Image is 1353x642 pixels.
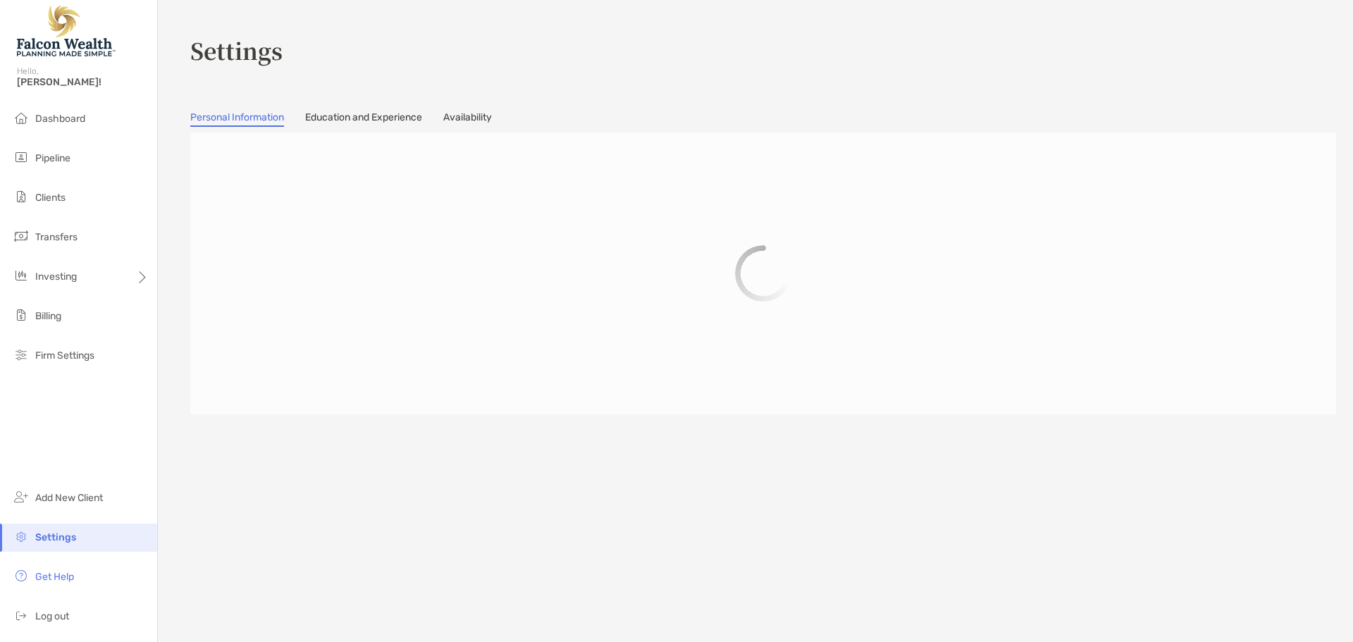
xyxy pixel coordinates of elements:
span: Dashboard [35,113,85,125]
span: Log out [35,610,69,622]
span: Clients [35,192,66,204]
h3: Settings [190,34,1336,66]
span: Firm Settings [35,350,94,362]
a: Availability [443,111,492,127]
a: Personal Information [190,111,284,127]
img: Falcon Wealth Planning Logo [17,6,116,56]
img: transfers icon [13,228,30,245]
img: firm-settings icon [13,346,30,363]
img: investing icon [13,267,30,284]
img: settings icon [13,528,30,545]
img: get-help icon [13,567,30,584]
img: dashboard icon [13,109,30,126]
span: Settings [35,531,76,543]
span: Pipeline [35,152,70,164]
span: [PERSON_NAME]! [17,76,149,88]
span: Get Help [35,571,74,583]
span: Add New Client [35,492,103,504]
span: Transfers [35,231,78,243]
span: Investing [35,271,77,283]
img: pipeline icon [13,149,30,166]
img: billing icon [13,307,30,323]
a: Education and Experience [305,111,422,127]
span: Billing [35,310,61,322]
img: clients icon [13,188,30,205]
img: add_new_client icon [13,488,30,505]
img: logout icon [13,607,30,624]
